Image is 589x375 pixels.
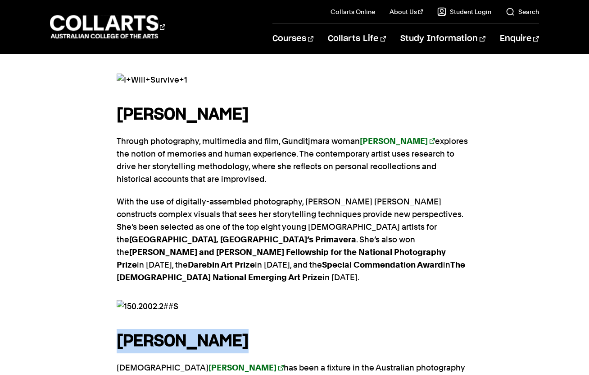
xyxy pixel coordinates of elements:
[322,260,443,269] strong: Special Commendation Award
[117,195,472,284] p: With the use of digitally-assembled photography, [PERSON_NAME] [PERSON_NAME] constructs complex v...
[208,363,284,372] a: [PERSON_NAME]
[360,136,428,146] strong: [PERSON_NAME]
[506,7,539,16] a: Search
[272,24,313,54] a: Courses
[188,260,255,269] strong: Darebin Art Prize
[117,106,249,123] strong: [PERSON_NAME]
[437,7,491,16] a: Student Login
[331,7,375,16] a: Collarts Online
[129,235,356,244] strong: [GEOGRAPHIC_DATA], [GEOGRAPHIC_DATA]’s Primavera
[117,74,472,86] img: I+Will+Survive+1
[400,24,485,54] a: Study Information
[117,300,472,313] img: 150.2002.2##S
[117,247,446,269] strong: [PERSON_NAME] and [PERSON_NAME] Fellowship for the National Photography Prize
[500,24,539,54] a: Enquire
[328,24,386,54] a: Collarts Life
[360,136,435,146] a: [PERSON_NAME]
[390,7,423,16] a: About Us
[117,333,249,349] strong: [PERSON_NAME]
[208,363,276,372] strong: [PERSON_NAME]
[117,135,472,185] p: Through photography, multimedia and film, Gunditjmara woman explores the notion of memories and h...
[50,14,165,40] div: Go to homepage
